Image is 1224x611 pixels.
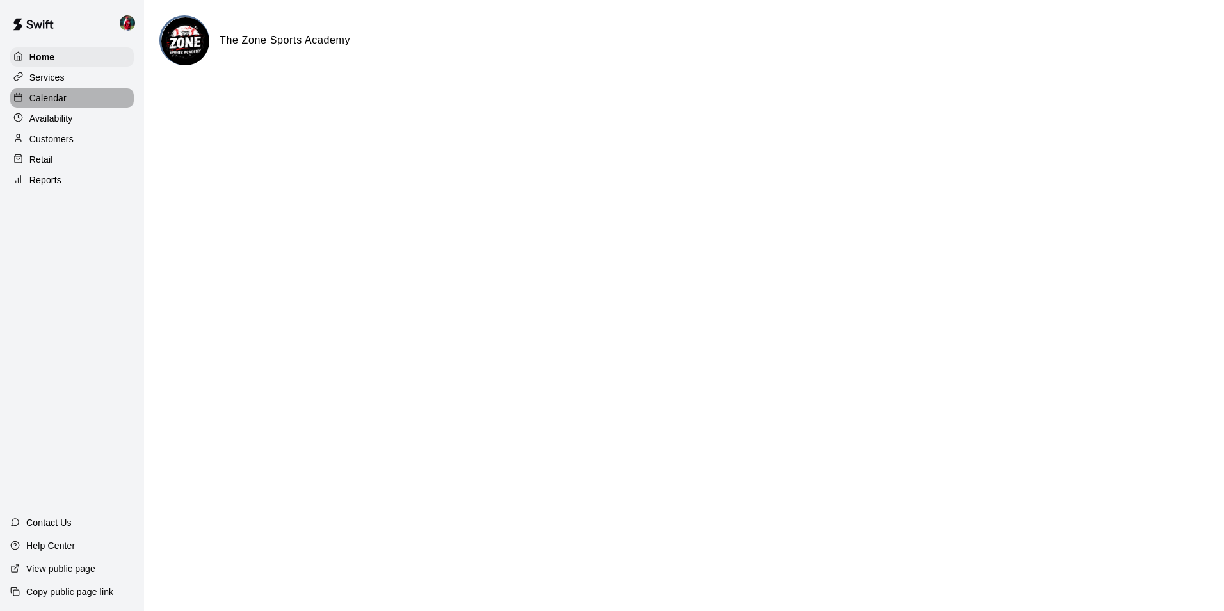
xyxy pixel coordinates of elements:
[26,562,95,575] p: View public page
[29,133,74,145] p: Customers
[29,71,65,84] p: Services
[29,51,55,63] p: Home
[10,170,134,190] a: Reports
[29,153,53,166] p: Retail
[220,32,350,49] h6: The Zone Sports Academy
[10,47,134,67] a: Home
[117,10,144,36] div: Kyle Bunn
[26,585,113,598] p: Copy public page link
[26,516,72,529] p: Contact Us
[10,68,134,87] a: Services
[10,109,134,128] a: Availability
[10,88,134,108] a: Calendar
[161,17,209,65] img: The Zone Sports Academy logo
[29,174,61,186] p: Reports
[10,129,134,149] a: Customers
[29,112,73,125] p: Availability
[29,92,67,104] p: Calendar
[10,150,134,169] a: Retail
[26,539,75,552] p: Help Center
[120,15,135,31] img: Kyle Bunn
